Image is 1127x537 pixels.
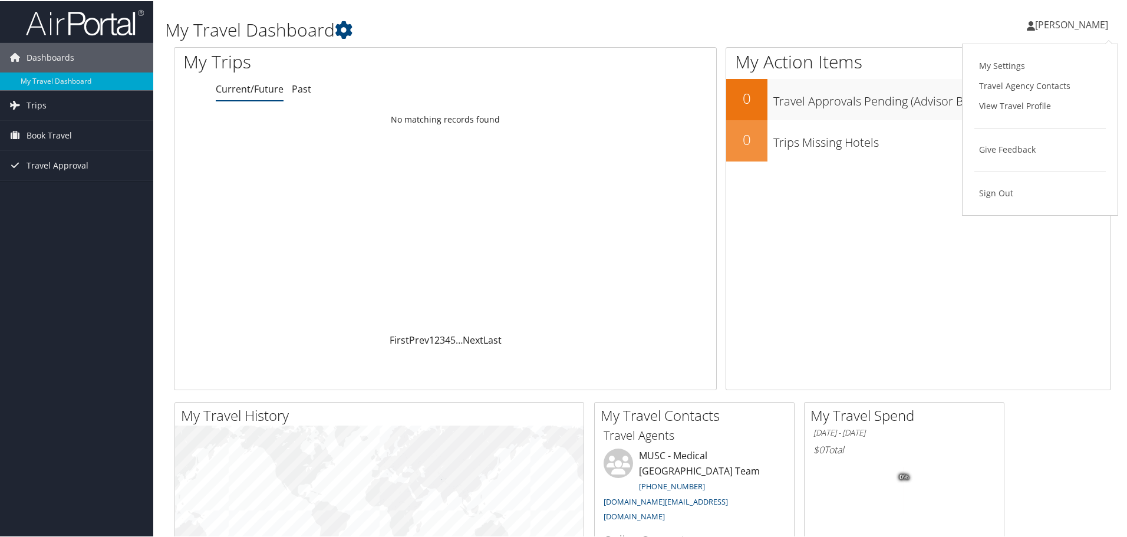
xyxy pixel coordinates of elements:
h2: My Travel History [181,404,584,424]
a: Past [292,81,311,94]
span: … [456,332,463,345]
span: Book Travel [27,120,72,149]
a: 5 [450,332,456,345]
span: Dashboards [27,42,74,71]
a: Last [483,332,502,345]
h1: My Action Items [726,48,1110,73]
a: Travel Agency Contacts [974,75,1106,95]
td: No matching records found [174,108,716,129]
h1: My Travel Dashboard [165,17,802,41]
a: [DOMAIN_NAME][EMAIL_ADDRESS][DOMAIN_NAME] [604,495,728,521]
h3: Travel Approvals Pending (Advisor Booked) [773,86,1110,108]
h2: 0 [726,129,767,149]
a: Prev [409,332,429,345]
a: [PHONE_NUMBER] [639,480,705,490]
h2: My Travel Contacts [601,404,794,424]
a: Sign Out [974,182,1106,202]
h3: Trips Missing Hotels [773,127,1110,150]
span: Travel Approval [27,150,88,179]
h1: My Trips [183,48,482,73]
img: airportal-logo.png [26,8,144,35]
a: 2 [434,332,440,345]
h6: [DATE] - [DATE] [813,426,995,437]
a: Give Feedback [974,139,1106,159]
a: My Settings [974,55,1106,75]
a: 1 [429,332,434,345]
h6: Total [813,442,995,455]
a: 0Travel Approvals Pending (Advisor Booked) [726,78,1110,119]
a: 3 [440,332,445,345]
span: Trips [27,90,47,119]
h2: My Travel Spend [810,404,1004,424]
a: First [390,332,409,345]
tspan: 0% [899,473,909,480]
a: Next [463,332,483,345]
h2: 0 [726,87,767,107]
a: 4 [445,332,450,345]
span: $0 [813,442,824,455]
a: Current/Future [216,81,284,94]
li: MUSC - Medical [GEOGRAPHIC_DATA] Team [598,447,791,526]
h3: Travel Agents [604,426,785,443]
a: 0Trips Missing Hotels [726,119,1110,160]
span: [PERSON_NAME] [1035,17,1108,30]
a: View Travel Profile [974,95,1106,115]
a: [PERSON_NAME] [1027,6,1120,41]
